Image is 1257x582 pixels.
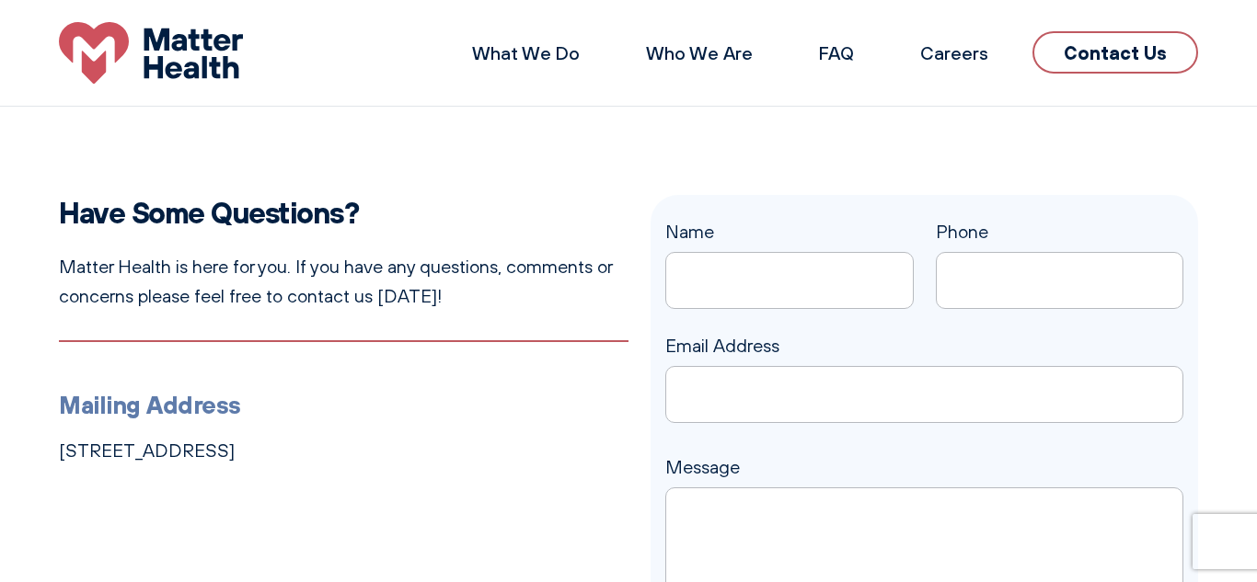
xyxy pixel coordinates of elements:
a: [STREET_ADDRESS] [59,439,235,462]
h2: Have Some Questions? [59,195,628,230]
label: Phone [936,221,1184,287]
a: Careers [920,41,988,64]
p: Matter Health is here for you. If you have any questions, comments or concerns please feel free t... [59,252,628,311]
label: Message [665,456,1183,508]
a: FAQ [819,41,854,64]
a: Who We Are [646,41,753,64]
input: Email Address [665,366,1183,423]
a: Contact Us [1032,31,1198,74]
input: Phone [936,252,1184,309]
h3: Mailing Address [59,386,628,425]
label: Email Address [665,335,1183,401]
input: Name [665,252,914,309]
a: What We Do [472,41,580,64]
label: Name [665,221,914,287]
